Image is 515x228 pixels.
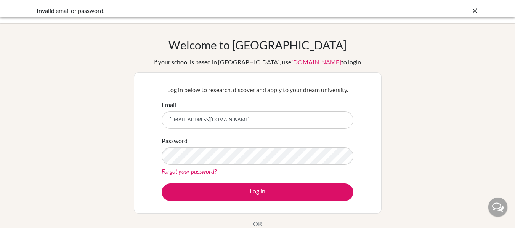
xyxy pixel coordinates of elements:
label: Email [162,100,176,109]
label: Password [162,136,188,145]
button: Log in [162,183,353,201]
p: Log in below to research, discover and apply to your dream university. [162,85,353,94]
a: [DOMAIN_NAME] [291,58,341,65]
h1: Welcome to [GEOGRAPHIC_DATA] [168,38,347,52]
a: Forgot your password? [162,167,217,175]
div: If your school is based in [GEOGRAPHIC_DATA], use to login. [153,57,362,67]
div: Invalid email or password. [37,6,364,15]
